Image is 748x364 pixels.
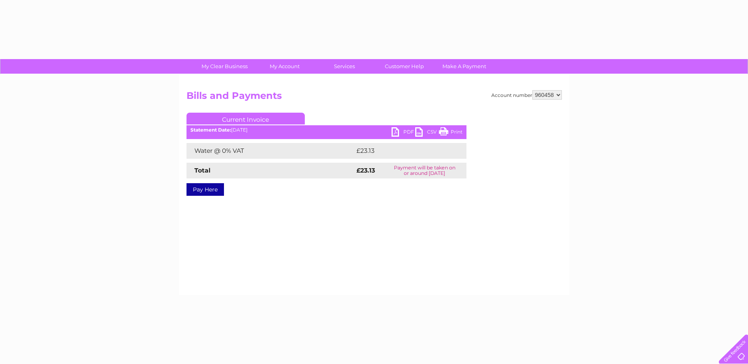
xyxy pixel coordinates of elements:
a: Current Invoice [187,113,305,124]
a: Print [439,127,463,139]
a: CSV [415,127,439,139]
b: Statement Date: [190,127,231,133]
a: Services [312,59,377,74]
a: My Clear Business [192,59,257,74]
td: £23.13 [354,143,450,159]
td: Payment will be taken on or around [DATE] [383,163,466,178]
div: [DATE] [187,127,466,133]
td: Water @ 0% VAT [187,143,354,159]
a: My Account [252,59,317,74]
h2: Bills and Payments [187,90,562,105]
strong: £23.13 [356,167,375,174]
a: Customer Help [372,59,437,74]
a: Pay Here [187,183,224,196]
a: PDF [392,127,415,139]
strong: Total [194,167,211,174]
a: Make A Payment [432,59,497,74]
div: Account number [491,90,562,100]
